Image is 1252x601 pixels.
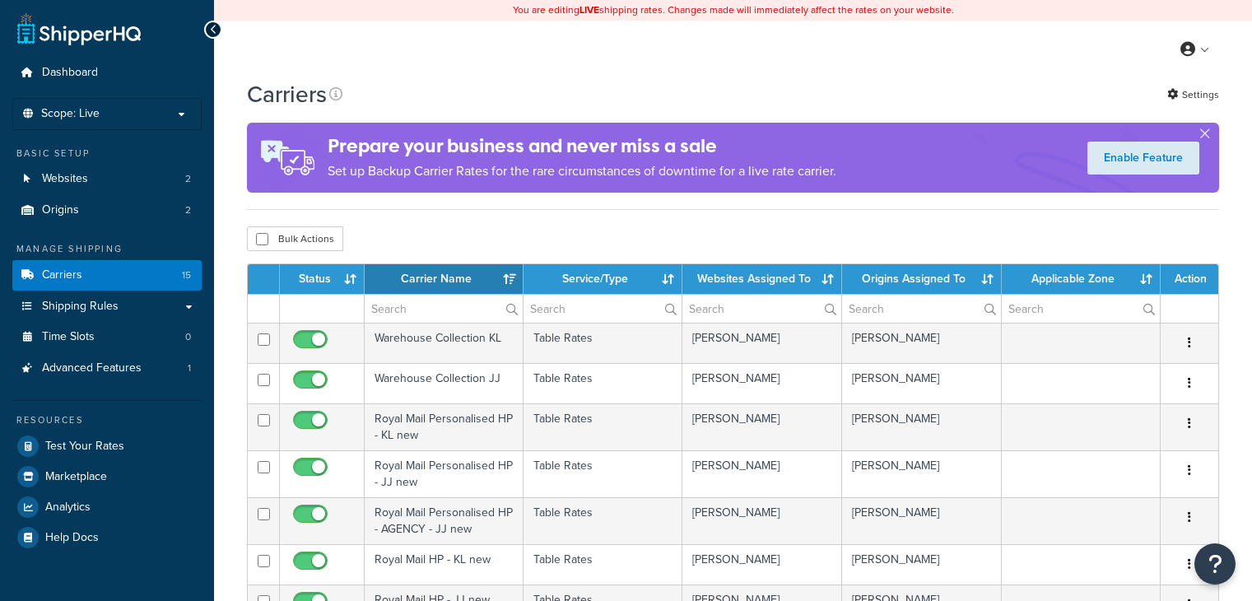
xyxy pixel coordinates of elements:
li: Advanced Features [12,353,202,384]
td: Table Rates [524,363,682,403]
td: [PERSON_NAME] [682,403,842,450]
a: Marketplace [12,462,202,492]
h4: Prepare your business and never miss a sale [328,133,836,160]
li: Websites [12,164,202,194]
td: [PERSON_NAME] [842,403,1002,450]
span: Websites [42,172,88,186]
button: Bulk Actions [247,226,343,251]
td: [PERSON_NAME] [682,363,842,403]
td: [PERSON_NAME] [842,323,1002,363]
td: [PERSON_NAME] [842,450,1002,497]
td: [PERSON_NAME] [682,450,842,497]
b: LIVE [579,2,599,17]
th: Origins Assigned To: activate to sort column ascending [842,264,1002,294]
input: Search [524,295,682,323]
td: Royal Mail Personalised HP - AGENCY - JJ new [365,497,524,544]
a: Origins 2 [12,195,202,226]
span: Test Your Rates [45,440,124,454]
div: Resources [12,413,202,427]
td: Table Rates [524,323,682,363]
span: Scope: Live [41,107,100,121]
th: Status: activate to sort column ascending [280,264,365,294]
span: 15 [182,268,191,282]
a: Test Your Rates [12,431,202,461]
span: 2 [185,172,191,186]
span: Carriers [42,268,82,282]
p: Set up Backup Carrier Rates for the rare circumstances of downtime for a live rate carrier. [328,160,836,183]
li: Carriers [12,260,202,291]
li: Origins [12,195,202,226]
td: Warehouse Collection KL [365,323,524,363]
span: Origins [42,203,79,217]
th: Action [1161,264,1218,294]
span: Analytics [45,501,91,515]
div: Basic Setup [12,147,202,161]
th: Carrier Name: activate to sort column ascending [365,264,524,294]
a: Dashboard [12,58,202,88]
td: Warehouse Collection JJ [365,363,524,403]
span: Shipping Rules [42,300,119,314]
a: ShipperHQ Home [17,12,141,45]
button: Open Resource Center [1194,543,1236,585]
th: Service/Type: activate to sort column ascending [524,264,682,294]
input: Search [842,295,1001,323]
span: 1 [188,361,191,375]
td: [PERSON_NAME] [842,363,1002,403]
td: [PERSON_NAME] [682,497,842,544]
a: Carriers 15 [12,260,202,291]
td: Table Rates [524,450,682,497]
a: Shipping Rules [12,291,202,322]
a: Analytics [12,492,202,522]
span: Advanced Features [42,361,142,375]
td: Royal Mail Personalised HP - KL new [365,403,524,450]
td: Royal Mail HP - KL new [365,544,524,585]
td: Royal Mail Personalised HP - JJ new [365,450,524,497]
h1: Carriers [247,78,327,110]
a: Websites 2 [12,164,202,194]
li: Time Slots [12,322,202,352]
a: Advanced Features 1 [12,353,202,384]
td: [PERSON_NAME] [842,497,1002,544]
input: Search [365,295,523,323]
td: [PERSON_NAME] [682,544,842,585]
a: Time Slots 0 [12,322,202,352]
span: 0 [185,330,191,344]
th: Applicable Zone: activate to sort column ascending [1002,264,1161,294]
span: 2 [185,203,191,217]
span: Marketplace [45,470,107,484]
span: Help Docs [45,531,99,545]
a: Help Docs [12,523,202,552]
div: Manage Shipping [12,242,202,256]
td: [PERSON_NAME] [682,323,842,363]
a: Settings [1167,83,1219,106]
td: Table Rates [524,544,682,585]
th: Websites Assigned To: activate to sort column ascending [682,264,842,294]
a: Enable Feature [1087,142,1199,175]
input: Search [1002,295,1160,323]
td: Table Rates [524,403,682,450]
img: ad-rules-rateshop-fe6ec290ccb7230408bd80ed9643f0289d75e0ffd9eb532fc0e269fcd187b520.png [247,123,328,193]
span: Time Slots [42,330,95,344]
input: Search [682,295,841,323]
span: Dashboard [42,66,98,80]
td: [PERSON_NAME] [842,544,1002,585]
td: Table Rates [524,497,682,544]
